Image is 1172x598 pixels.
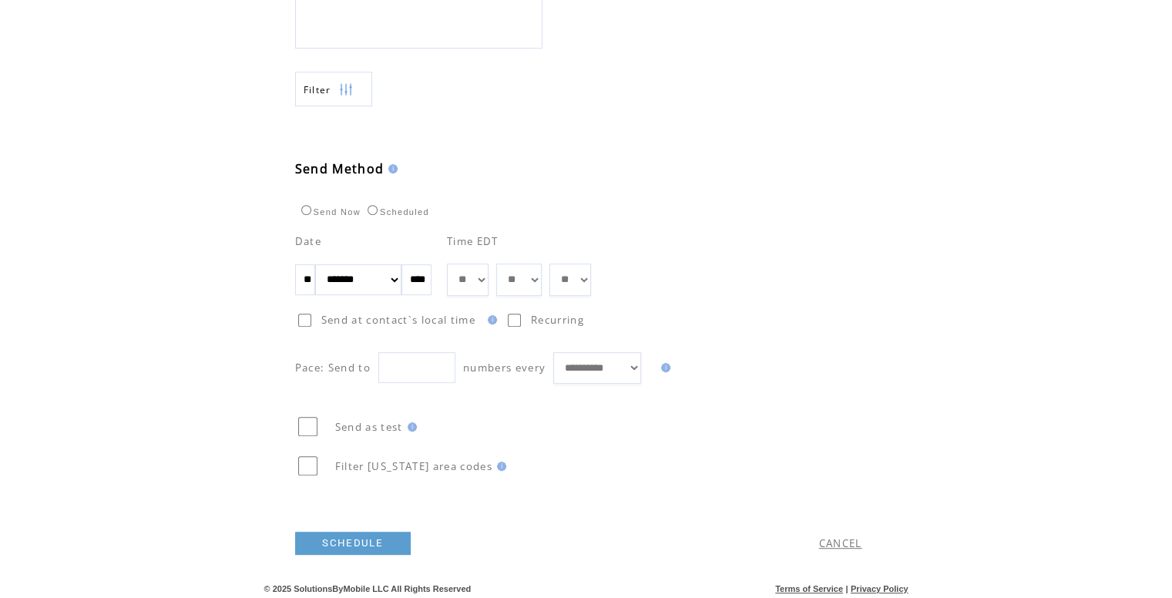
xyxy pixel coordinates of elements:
[304,83,331,96] span: Show filters
[335,459,492,473] span: Filter [US_STATE] area codes
[492,462,506,471] img: help.gif
[851,584,908,593] a: Privacy Policy
[403,422,417,432] img: help.gif
[775,584,843,593] a: Terms of Service
[845,584,848,593] span: |
[447,234,499,248] span: Time EDT
[463,361,546,375] span: numbers every
[321,313,475,327] span: Send at contact`s local time
[339,72,353,107] img: filters.png
[531,313,584,327] span: Recurring
[364,207,429,217] label: Scheduled
[335,420,403,434] span: Send as test
[819,536,862,550] a: CANCEL
[657,363,670,372] img: help.gif
[295,234,321,248] span: Date
[384,164,398,173] img: help.gif
[295,72,372,106] a: Filter
[295,361,371,375] span: Pace: Send to
[264,584,472,593] span: © 2025 SolutionsByMobile LLC All Rights Reserved
[297,207,361,217] label: Send Now
[295,160,385,177] span: Send Method
[301,205,311,215] input: Send Now
[295,532,411,555] a: SCHEDULE
[368,205,378,215] input: Scheduled
[483,315,497,324] img: help.gif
